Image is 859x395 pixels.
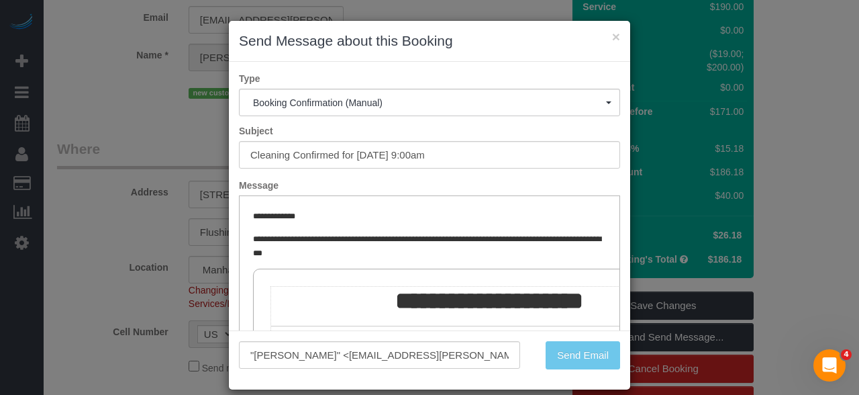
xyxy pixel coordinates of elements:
label: Subject [229,124,630,138]
iframe: Intercom live chat [813,349,846,382]
button: × [612,30,620,44]
button: Booking Confirmation (Manual) [239,89,620,116]
span: 4 [841,349,852,360]
span: Booking Confirmation (Manual) [253,97,606,108]
label: Message [229,179,630,192]
h3: Send Message about this Booking [239,31,620,51]
input: Subject [239,141,620,169]
label: Type [229,72,630,85]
